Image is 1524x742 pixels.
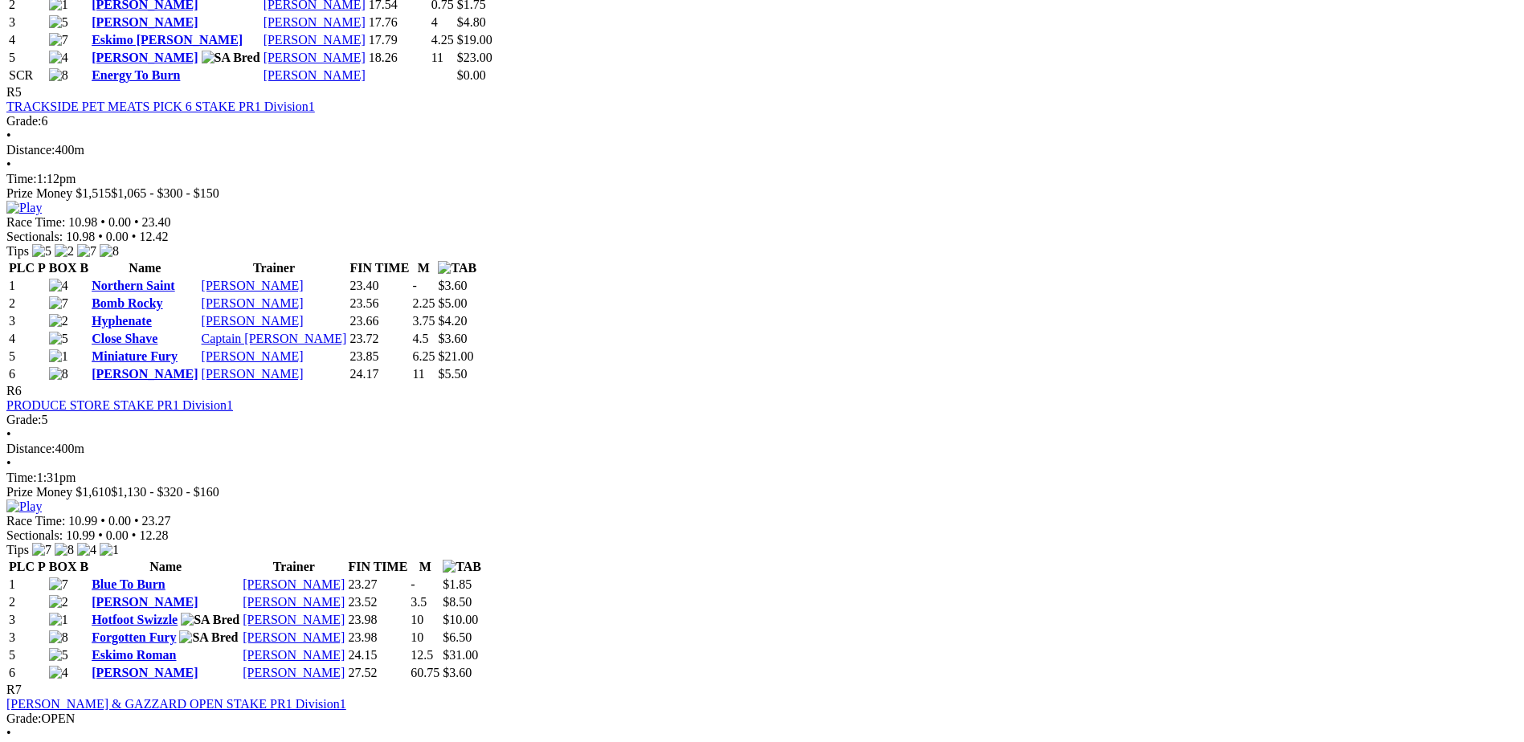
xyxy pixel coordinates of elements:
[38,261,46,275] span: P
[134,514,139,528] span: •
[80,261,88,275] span: B
[6,471,37,484] span: Time:
[38,560,46,573] span: P
[6,485,1518,499] div: Prize Money $1,610
[8,349,47,365] td: 5
[6,114,1518,128] div: 6
[431,15,438,29] text: 4
[6,128,11,142] span: •
[438,279,467,292] span: $3.60
[410,559,440,575] th: M
[49,51,68,65] img: 4
[66,528,95,542] span: 10.99
[243,666,345,679] a: [PERSON_NAME]
[6,456,11,470] span: •
[6,100,315,113] a: TRACKSIDE PET MEATS PICK 6 STAKE PR1 Division1
[8,577,47,593] td: 1
[411,666,439,679] text: 60.75
[6,442,1518,456] div: 400m
[8,665,47,681] td: 6
[108,215,131,229] span: 0.00
[443,577,472,591] span: $1.85
[49,648,68,662] img: 5
[8,67,47,84] td: SCR
[55,543,74,557] img: 8
[347,612,408,628] td: 23.98
[8,278,47,294] td: 1
[8,50,47,66] td: 5
[92,296,162,310] a: Bomb Rocky
[243,595,345,609] a: [PERSON_NAME]
[92,666,198,679] a: [PERSON_NAME]
[9,560,35,573] span: PLC
[49,332,68,346] img: 5
[49,33,68,47] img: 7
[6,726,11,740] span: •
[431,33,454,47] text: 4.25
[6,442,55,455] span: Distance:
[8,14,47,31] td: 3
[49,613,68,627] img: 1
[202,367,304,381] a: [PERSON_NAME]
[6,697,346,711] a: [PERSON_NAME] & GAZZARD OPEN STAKE PR1 Division1
[49,349,68,364] img: 1
[49,68,68,83] img: 8
[457,51,492,64] span: $23.00
[412,314,435,328] text: 3.75
[264,68,366,82] a: [PERSON_NAME]
[92,332,157,345] a: Close Shave
[8,32,47,48] td: 4
[8,630,47,646] td: 3
[6,398,233,412] a: PRODUCE STORE STAKE PR1 Division1
[6,711,42,725] span: Grade:
[49,560,77,573] span: BOX
[6,157,11,171] span: •
[411,630,423,644] text: 10
[6,172,37,185] span: Time:
[438,349,473,363] span: $21.00
[100,215,105,229] span: •
[132,230,137,243] span: •
[6,215,65,229] span: Race Time:
[6,427,11,441] span: •
[92,349,178,363] a: Miniature Fury
[6,499,42,514] img: Play
[49,314,68,328] img: 2
[202,314,304,328] a: [PERSON_NAME]
[49,367,68,381] img: 8
[142,215,171,229] span: 23.40
[55,244,74,259] img: 2
[100,514,105,528] span: •
[139,230,168,243] span: 12.42
[92,15,198,29] a: [PERSON_NAME]
[106,528,129,542] span: 0.00
[349,366,410,382] td: 24.17
[412,296,435,310] text: 2.25
[243,630,345,644] a: [PERSON_NAME]
[91,559,240,575] th: Name
[92,613,178,626] a: Hotfoot Swizzle
[91,260,198,276] th: Name
[6,413,42,426] span: Grade:
[8,612,47,628] td: 3
[100,543,119,557] img: 1
[243,577,345,591] a: [PERSON_NAME]
[6,244,29,258] span: Tips
[92,367,198,381] a: [PERSON_NAME]
[6,528,63,542] span: Sectionals:
[49,279,68,293] img: 4
[66,230,95,243] span: 10.98
[347,647,408,663] td: 24.15
[202,51,260,65] img: SA Bred
[443,560,481,574] img: TAB
[6,143,55,157] span: Distance:
[411,613,423,626] text: 10
[139,528,168,542] span: 12.28
[202,279,304,292] a: [PERSON_NAME]
[412,367,424,381] text: 11
[98,230,103,243] span: •
[8,313,47,329] td: 3
[68,514,97,528] span: 10.99
[92,630,176,644] a: Forgotten Fury
[6,186,1518,201] div: Prize Money $1,515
